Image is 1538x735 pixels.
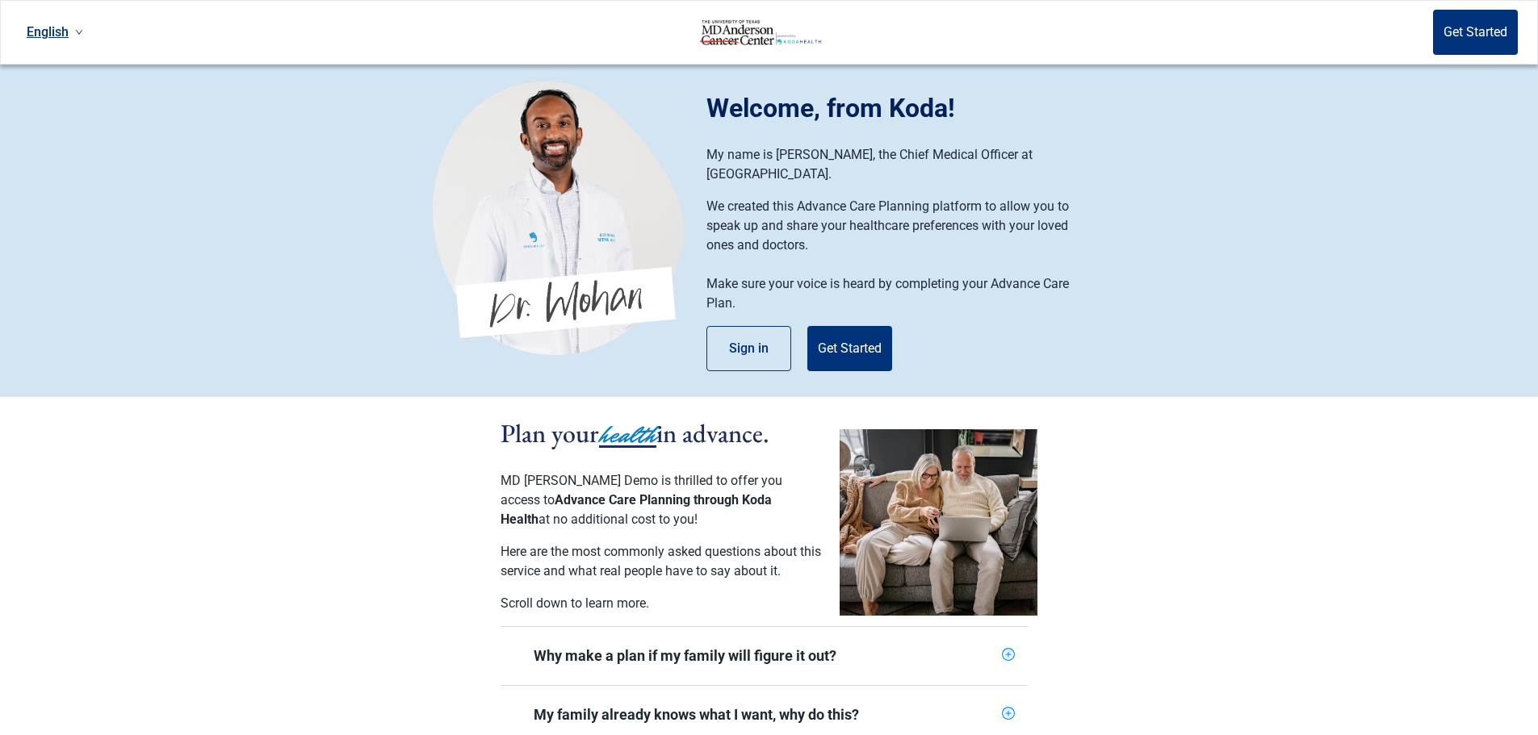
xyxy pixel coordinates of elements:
[599,417,656,453] span: health
[501,492,772,527] span: Advance Care Planning through Koda Health
[807,326,892,371] button: Get Started
[433,81,684,355] img: Koda Health
[656,416,769,450] span: in advance.
[706,326,791,371] button: Sign in
[534,646,995,666] div: Why make a plan if my family will figure it out?
[706,197,1090,255] p: We created this Advance Care Planning platform to allow you to speak up and share your healthcare...
[706,145,1090,184] p: My name is [PERSON_NAME], the Chief Medical Officer at [GEOGRAPHIC_DATA].
[501,416,599,450] span: Plan your
[679,19,844,45] img: Koda Health
[706,89,1106,127] div: Welcome, from Koda!
[539,512,698,527] span: at no additional cost to you!
[20,19,90,45] a: Current language: English
[501,627,1028,685] div: Why make a plan if my family will figure it out?
[534,705,995,725] div: My family already knows what I want, why do this?
[840,429,1037,616] img: planSectionCouple-CV0a0q8G.png
[1002,648,1015,661] span: plus-circle
[501,594,823,613] p: Scroll down to learn more.
[75,28,83,36] span: down
[501,542,823,581] p: Here are the most commonly asked questions about this service and what real people have to say ab...
[1433,10,1518,55] button: Get Started
[501,473,782,507] span: MD [PERSON_NAME] Demo is thrilled to offer you access to
[706,274,1090,313] p: Make sure your voice is heard by completing your Advance Care Plan.
[1002,707,1015,720] span: plus-circle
